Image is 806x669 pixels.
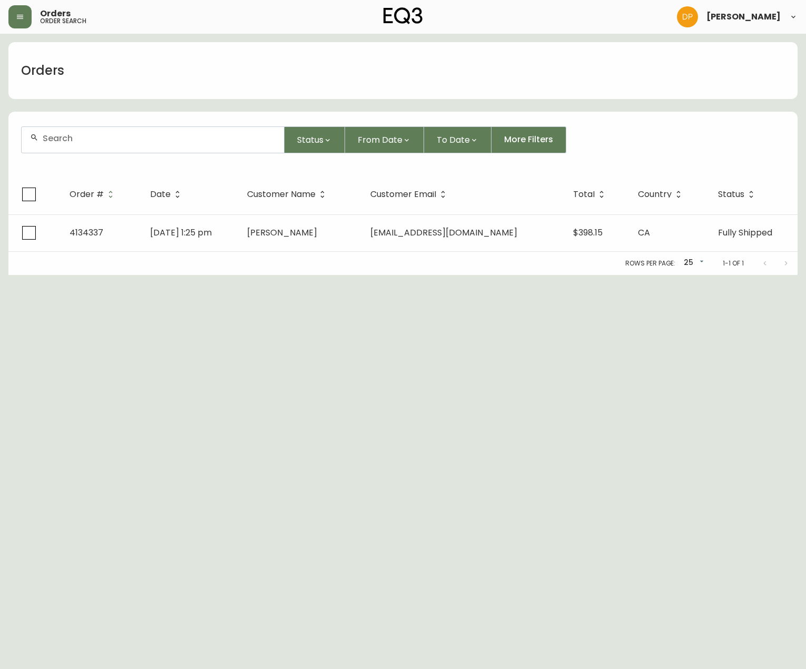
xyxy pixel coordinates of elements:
[284,126,345,153] button: Status
[150,190,184,199] span: Date
[40,9,71,18] span: Orders
[345,126,424,153] button: From Date
[247,190,329,199] span: Customer Name
[70,191,104,198] span: Order #
[40,18,86,24] h5: order search
[625,259,675,268] p: Rows per page:
[21,62,64,80] h1: Orders
[573,227,603,239] span: $398.15
[358,133,402,146] span: From Date
[718,190,758,199] span: Status
[706,13,781,21] span: [PERSON_NAME]
[247,227,317,239] span: [PERSON_NAME]
[680,254,706,272] div: 25
[437,133,470,146] span: To Date
[424,126,492,153] button: To Date
[247,191,316,198] span: Customer Name
[492,126,566,153] button: More Filters
[297,133,323,146] span: Status
[638,191,672,198] span: Country
[638,190,685,199] span: Country
[70,190,117,199] span: Order #
[718,227,772,239] span: Fully Shipped
[370,191,436,198] span: Customer Email
[150,191,171,198] span: Date
[370,227,517,239] span: [EMAIL_ADDRESS][DOMAIN_NAME]
[70,227,103,239] span: 4134337
[384,7,422,24] img: logo
[573,191,595,198] span: Total
[677,6,698,27] img: b0154ba12ae69382d64d2f3159806b19
[504,134,553,145] span: More Filters
[638,227,650,239] span: CA
[718,191,744,198] span: Status
[573,190,608,199] span: Total
[723,259,744,268] p: 1-1 of 1
[43,133,276,143] input: Search
[150,227,212,239] span: [DATE] 1:25 pm
[370,190,450,199] span: Customer Email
